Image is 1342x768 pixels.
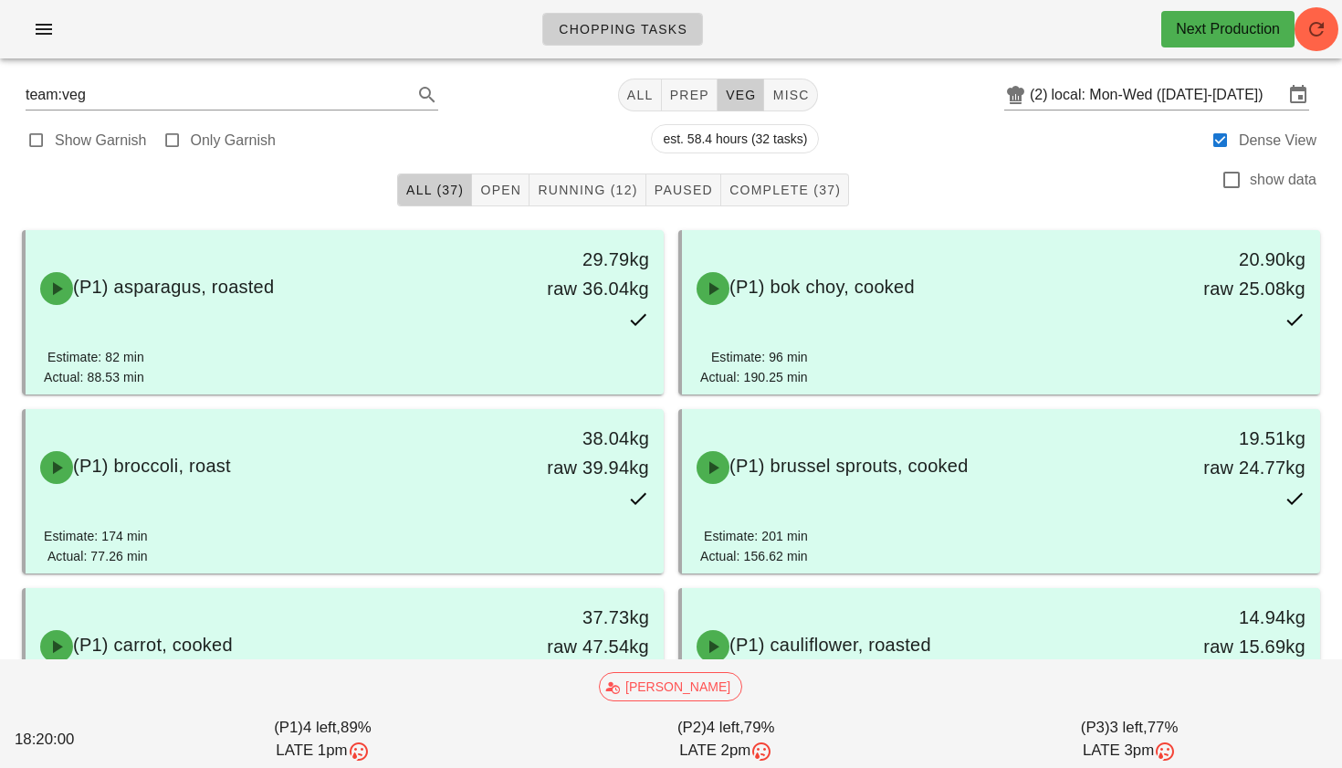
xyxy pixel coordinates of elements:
[405,183,464,197] span: All (37)
[191,132,276,150] label: Only Garnish
[397,174,472,206] button: All (37)
[73,635,233,655] span: (P1) carrot, cooked
[700,526,808,546] div: Estimate: 201 min
[303,719,341,736] span: 4 left,
[44,546,148,566] div: Actual: 77.26 min
[528,739,924,763] div: LATE 2pm
[931,739,1327,763] div: LATE 3pm
[700,347,808,367] div: Estimate: 96 min
[928,712,1331,766] div: (P3) 77%
[729,277,915,297] span: (P1) bok choy, cooked
[663,125,807,153] span: est. 58.4 hours (32 tasks)
[707,719,744,736] span: 4 left,
[729,635,931,655] span: (P1) cauliflower, roasted
[11,724,121,754] div: 18:20:00
[721,174,849,206] button: Complete (37)
[479,183,521,197] span: Open
[654,183,713,197] span: Paused
[700,367,808,387] div: Actual: 190.25 min
[537,183,637,197] span: Running (12)
[618,79,662,111] button: All
[1110,719,1148,736] span: 3 left,
[125,739,521,763] div: LATE 1pm
[1169,424,1305,482] div: 19.51kg raw 24.77kg
[513,424,649,482] div: 38.04kg raw 39.94kg
[1169,245,1305,303] div: 20.90kg raw 25.08kg
[764,79,817,111] button: misc
[1169,603,1305,661] div: 14.94kg raw 15.69kg
[542,13,703,46] a: Chopping Tasks
[513,603,649,661] div: 37.73kg raw 47.54kg
[73,277,274,297] span: (P1) asparagus, roasted
[44,367,144,387] div: Actual: 88.53 min
[513,245,649,303] div: 29.79kg raw 36.04kg
[662,79,718,111] button: prep
[1030,86,1052,104] div: (2)
[669,88,709,102] span: prep
[729,183,841,197] span: Complete (37)
[1176,18,1280,40] div: Next Production
[1239,132,1316,150] label: Dense View
[558,22,687,37] span: Chopping Tasks
[55,132,147,150] label: Show Garnish
[725,88,757,102] span: veg
[646,174,721,206] button: Paused
[73,456,231,476] span: (P1) broccoli, roast
[611,673,730,700] span: [PERSON_NAME]
[121,712,525,766] div: (P1) 89%
[44,347,144,367] div: Estimate: 82 min
[529,174,645,206] button: Running (12)
[700,546,808,566] div: Actual: 156.62 min
[729,456,969,476] span: (P1) brussel sprouts, cooked
[1250,171,1316,189] label: show data
[626,88,654,102] span: All
[472,174,529,206] button: Open
[44,526,148,546] div: Estimate: 174 min
[524,712,928,766] div: (P2) 79%
[718,79,765,111] button: veg
[771,88,809,102] span: misc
